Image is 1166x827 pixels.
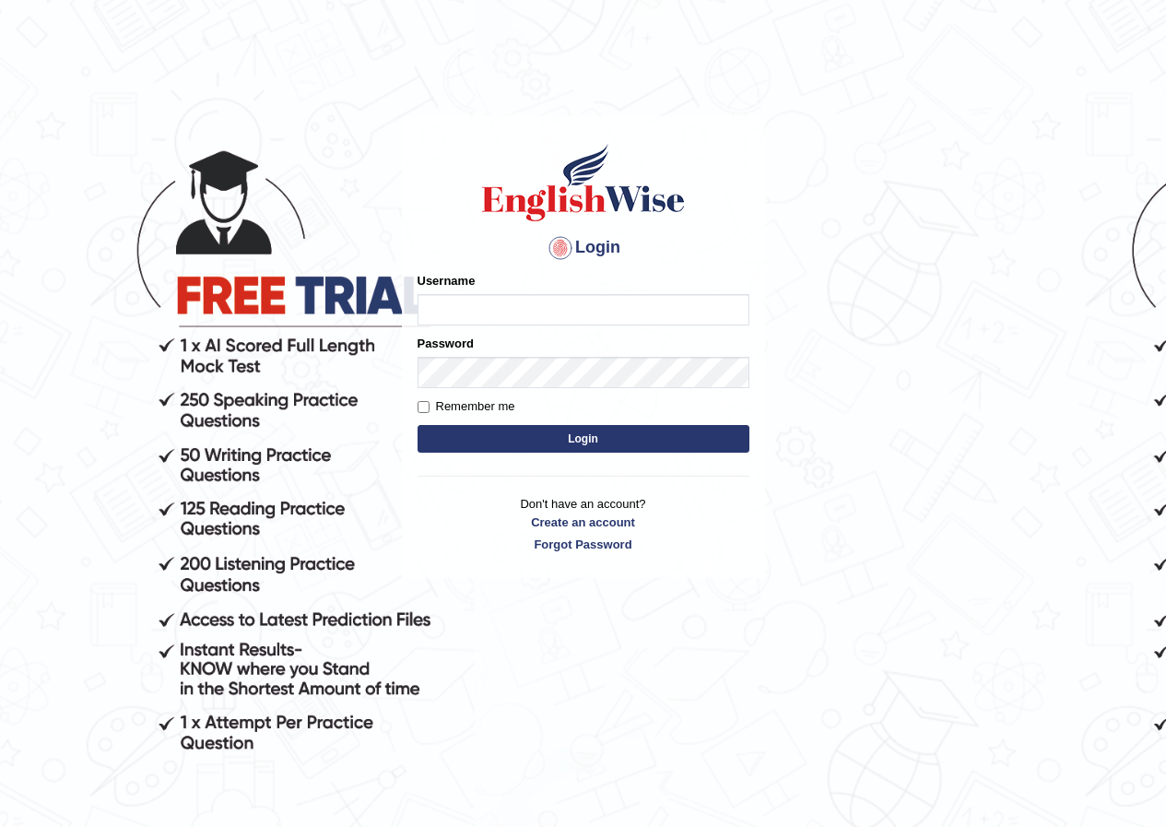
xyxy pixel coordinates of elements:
[418,335,474,352] label: Password
[418,495,749,552] p: Don't have an account?
[418,536,749,553] a: Forgot Password
[478,141,689,224] img: Logo of English Wise sign in for intelligent practice with AI
[418,401,430,413] input: Remember me
[418,397,515,416] label: Remember me
[418,425,749,453] button: Login
[418,514,749,531] a: Create an account
[418,233,749,263] h4: Login
[418,272,476,289] label: Username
